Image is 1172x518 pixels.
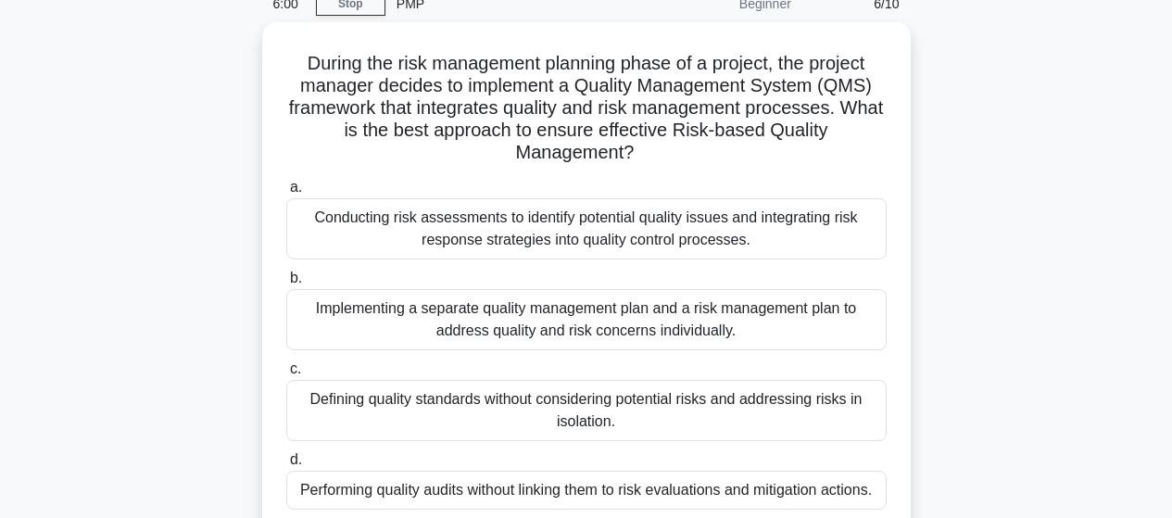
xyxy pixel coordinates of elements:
[290,270,302,285] span: b.
[286,380,887,441] div: Defining quality standards without considering potential risks and addressing risks in isolation.
[284,52,888,165] h5: During the risk management planning phase of a project, the project manager decides to implement ...
[290,179,302,195] span: a.
[286,198,887,259] div: Conducting risk assessments to identify potential quality issues and integrating risk response st...
[290,451,302,467] span: d.
[286,289,887,350] div: Implementing a separate quality management plan and a risk management plan to address quality and...
[290,360,301,376] span: c.
[286,471,887,510] div: Performing quality audits without linking them to risk evaluations and mitigation actions.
